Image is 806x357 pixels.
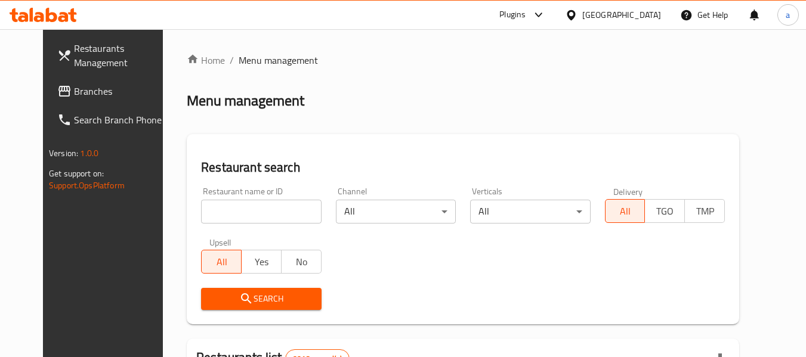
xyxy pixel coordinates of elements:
span: All [206,253,237,271]
span: TMP [690,203,720,220]
span: Restaurants Management [74,41,168,70]
a: Support.OpsPlatform [49,178,125,193]
div: Plugins [499,8,526,22]
a: Home [187,53,225,67]
span: Branches [74,84,168,98]
span: No [286,253,317,271]
span: All [610,203,641,220]
button: Yes [241,250,282,274]
span: a [786,8,790,21]
button: All [605,199,646,223]
button: TMP [684,199,725,223]
nav: breadcrumb [187,53,739,67]
h2: Menu management [187,91,304,110]
span: Search [211,291,311,306]
li: / [230,53,234,67]
span: 1.0.0 [80,145,98,161]
span: Menu management [239,53,318,67]
label: Upsell [209,238,231,246]
div: All [470,200,590,223]
span: TGO [650,203,680,220]
a: Branches [48,77,178,105]
label: Delivery [613,187,643,195]
button: TGO [644,199,685,223]
input: Search for restaurant name or ID.. [201,200,321,223]
div: All [336,200,456,223]
button: All [201,250,242,274]
button: No [281,250,322,274]
span: Version: [49,145,78,161]
a: Search Branch Phone [48,105,178,134]
a: Restaurants Management [48,34,178,77]
div: [GEOGRAPHIC_DATA] [582,8,661,21]
h2: Restaurant search [201,159,725,176]
span: Yes [246,253,277,271]
button: Search [201,288,321,310]
span: Search Branch Phone [74,113,168,127]
span: Get support on: [49,166,104,181]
